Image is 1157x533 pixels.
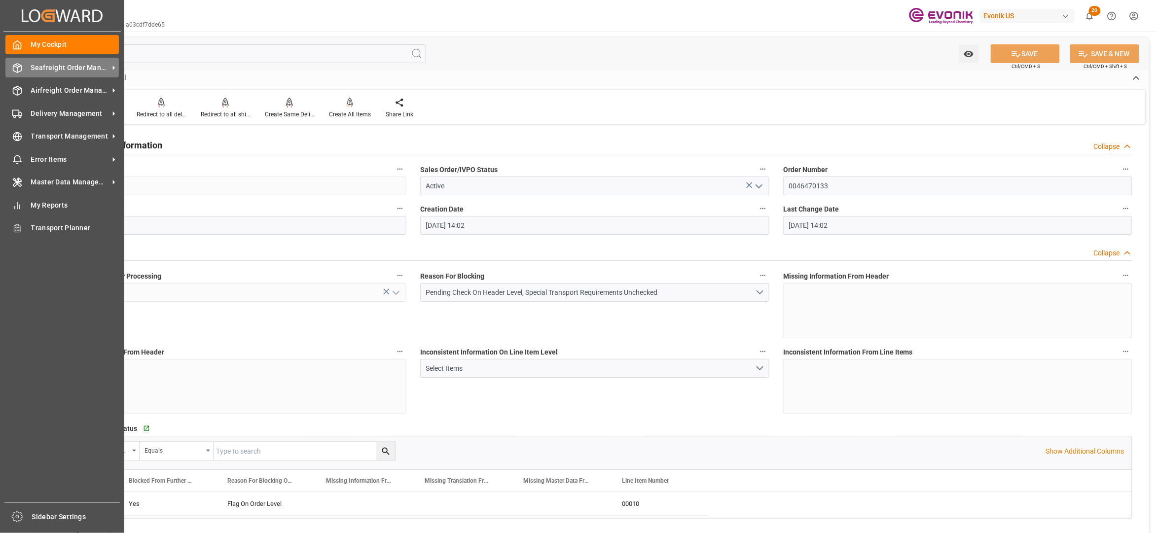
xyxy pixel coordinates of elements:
[622,477,669,484] span: Line Item Number
[1094,248,1120,258] div: Collapse
[31,131,109,142] span: Transport Management
[394,202,406,215] button: Order Type (SAP)
[1120,345,1132,358] button: Inconsistent Information From Line Items
[783,271,889,282] span: Missing Information From Header
[394,269,406,282] button: Blocked From Further Processing
[129,477,195,484] span: Blocked From Further Processing
[783,347,913,357] span: Inconsistent Information From Line Items
[757,163,769,176] button: Sales Order/IVPO Status
[137,110,186,119] div: Redirect to all deliveries
[426,287,756,298] div: Pending Check On Header Level, Special Transport Requirements Unchecked
[326,477,392,484] span: Missing Information From Line Item
[1120,163,1132,176] button: Order Number
[783,216,1132,235] input: DD.MM.YYYY HH:MM
[991,44,1060,63] button: SAVE
[757,345,769,358] button: Inconsistent Information On Line Item Level
[227,477,293,484] span: Reason For Blocking On This Line Item
[140,442,214,461] button: open menu
[5,35,119,54] a: My Cockpit
[1012,63,1041,70] span: Ctrl/CMD + S
[117,492,709,516] div: Press SPACE to select this row.
[751,178,766,194] button: open menu
[214,442,395,461] input: Type to search
[265,110,314,119] div: Create Same Delivery Date
[31,200,119,211] span: My Reports
[45,44,426,63] input: Search Fields
[420,216,769,235] input: DD.MM.YYYY HH:MM
[783,204,839,214] span: Last Change Date
[1094,142,1120,152] div: Collapse
[376,442,395,461] button: search button
[1070,44,1139,63] button: SAVE & NEW
[1046,446,1124,457] p: Show Additional Columns
[201,110,250,119] div: Redirect to all shipments
[420,359,769,378] button: open menu
[31,39,119,50] span: My Cockpit
[1120,269,1132,282] button: Missing Information From Header
[420,347,558,357] span: Inconsistent Information On Line Item Level
[31,85,109,96] span: Airfreight Order Management
[386,110,413,119] div: Share Link
[32,512,120,522] span: Sidebar Settings
[757,269,769,282] button: Reason For Blocking
[31,63,109,73] span: Seafreight Order Management
[959,44,979,63] button: open menu
[523,477,589,484] span: Missing Master Data From SAP
[420,165,498,175] span: Sales Order/IVPO Status
[610,492,709,515] div: 00010
[31,154,109,165] span: Error Items
[420,283,769,302] button: open menu
[394,345,406,358] button: Missing Master Data From Header
[31,223,119,233] span: Transport Planner
[1084,63,1127,70] span: Ctrl/CMD + Shift + S
[388,285,403,300] button: open menu
[420,204,464,214] span: Creation Date
[31,177,109,187] span: Master Data Management
[1120,202,1132,215] button: Last Change Date
[980,6,1079,25] button: Evonik US
[783,165,828,175] span: Order Number
[5,195,119,214] a: My Reports
[425,477,491,484] span: Missing Translation From Master Data
[426,363,756,374] div: Select Items
[1089,6,1101,16] span: 20
[129,493,204,515] div: Yes
[5,218,119,238] a: Transport Planner
[1101,5,1123,27] button: Help Center
[145,444,203,455] div: Equals
[1079,5,1101,27] button: show 20 new notifications
[394,163,406,176] button: code
[420,271,484,282] span: Reason For Blocking
[329,110,371,119] div: Create All Items
[31,108,109,119] span: Delivery Management
[757,202,769,215] button: Creation Date
[909,7,973,25] img: Evonik-brand-mark-Deep-Purple-RGB.jpeg_1700498283.jpeg
[216,492,314,515] div: Flag On Order Level
[980,9,1075,23] div: Evonik US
